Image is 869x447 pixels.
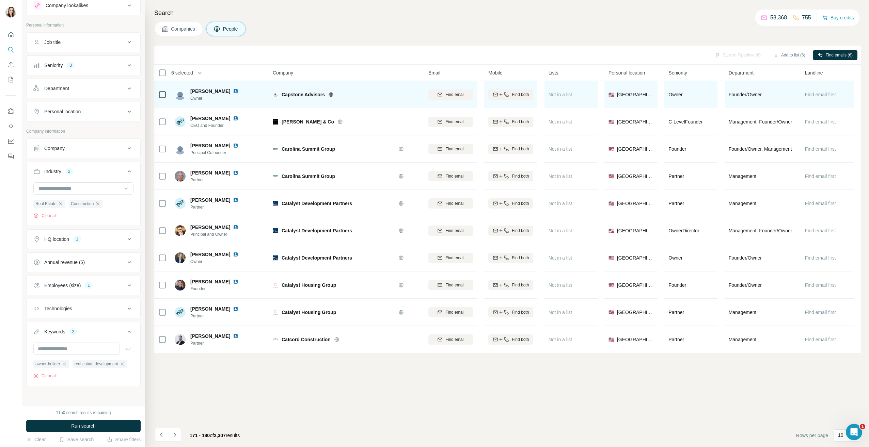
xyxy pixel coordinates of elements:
span: Catcord Construction [282,336,331,343]
span: Find both [512,336,529,343]
span: owner-builder [35,361,60,367]
span: Find both [512,200,529,206]
img: Logo of Catcord Construction [273,337,278,342]
div: Seniority [44,62,63,69]
span: Find both [512,173,529,179]
span: Management [729,173,757,180]
span: 🇺🇸 [609,146,614,152]
div: Keywords [44,328,65,335]
img: Logo of Catalyst Housing Group [273,282,278,288]
div: 2 [65,168,73,175]
img: Logo of Capstone Advisors [273,92,278,97]
span: 🇺🇸 [609,91,614,98]
button: Share filters [107,436,141,443]
button: Buy credits [822,13,854,22]
span: Find email first [805,119,836,125]
span: Founder/Owner, Management [729,146,792,152]
span: Catalyst Housing Group [282,282,336,288]
button: Dashboard [5,135,16,147]
span: Find email first [805,255,836,261]
button: Find both [488,253,533,263]
span: Find both [512,309,529,315]
img: LinkedIn logo [233,143,238,148]
span: 2,307 [214,433,226,438]
img: LinkedIn logo [233,197,238,203]
img: LinkedIn logo [233,333,238,339]
span: Not in a list [549,201,572,206]
span: Catalyst Development Partners [282,201,352,206]
span: Find email [445,309,464,315]
span: [GEOGRAPHIC_DATA] [617,173,653,180]
span: results [190,433,240,438]
span: Partner [668,337,684,342]
span: Find email [445,146,464,152]
span: Department [729,69,754,76]
span: [PERSON_NAME] [190,142,230,149]
button: Find both [488,334,533,345]
span: Founder [668,146,686,152]
button: Enrich CSV [5,59,16,71]
div: Annual revenue ($) [44,259,85,266]
span: Find email [445,336,464,343]
button: Find email [428,89,473,100]
span: real estate development [75,361,118,367]
span: Find email first [805,173,836,179]
span: Find email [445,228,464,234]
button: Find email [428,307,473,317]
button: Find emails (6) [813,50,857,60]
img: Avatar [175,144,186,154]
button: Department [27,80,140,97]
span: CEO and Founder [190,122,247,129]
span: Companies [171,26,196,32]
span: Owner [668,255,682,261]
img: Avatar [5,7,16,18]
span: Partner [190,204,247,210]
span: Management [729,336,757,343]
span: [GEOGRAPHIC_DATA] [617,309,653,316]
button: Clear all [33,213,57,219]
img: Avatar [175,225,186,236]
img: Logo of Catalyst Development Partners [273,228,278,233]
p: Company information [26,128,141,134]
span: [PERSON_NAME] [190,305,230,312]
div: 1150 search results remaining [56,410,111,416]
span: [GEOGRAPHIC_DATA] [617,118,653,125]
div: Industry [44,168,61,175]
div: 1 [73,236,81,242]
div: Company [44,145,65,152]
span: [PERSON_NAME] [190,115,230,122]
button: Keywords2 [27,324,140,343]
p: 10 [838,432,843,438]
span: Principal Cofounder [190,150,247,156]
span: Find email [445,200,464,206]
span: [GEOGRAPHIC_DATA] [617,227,653,234]
span: Find email first [805,201,836,206]
span: Find both [512,228,529,234]
img: LinkedIn logo [233,279,238,284]
span: [PERSON_NAME] [190,278,230,285]
button: Feedback [5,150,16,162]
img: Avatar [175,198,186,209]
span: Owner [190,259,247,265]
span: Partner [668,310,684,315]
img: Logo of Carolina Summit Group [273,146,278,152]
img: Logo of Carolina Summit Group [273,173,278,179]
button: Find both [488,171,533,181]
img: Avatar [175,116,186,127]
span: Not in a list [549,282,572,288]
button: Quick start [5,29,16,41]
button: Find email [428,198,473,209]
span: 🇺🇸 [609,336,614,343]
p: 58,368 [770,14,787,22]
span: Find both [512,255,529,261]
span: Catalyst Development Partners [282,228,352,233]
span: Find email first [805,92,836,97]
span: Management, Founder/Owner [729,227,792,234]
span: Not in a list [549,92,572,97]
img: LinkedIn logo [233,88,238,94]
span: Partner [668,173,684,179]
span: 🇺🇸 [609,309,614,316]
button: Run search [26,420,141,432]
span: Capstone Advisors [282,91,325,98]
button: Find email [428,117,473,127]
